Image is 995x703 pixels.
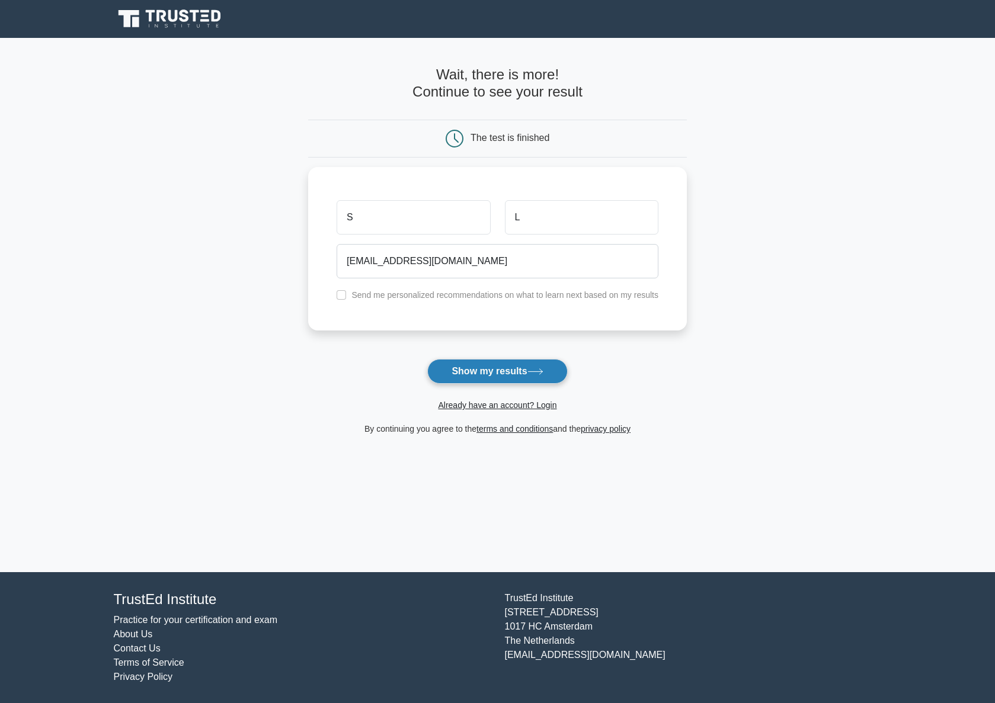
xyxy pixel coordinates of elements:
[114,643,161,653] a: Contact Us
[505,200,658,235] input: Last name
[476,424,553,434] a: terms and conditions
[114,629,153,639] a: About Us
[114,591,491,608] h4: TrustEd Institute
[337,200,490,235] input: First name
[114,672,173,682] a: Privacy Policy
[438,400,556,410] a: Already have an account? Login
[337,244,658,278] input: Email
[114,615,278,625] a: Practice for your certification and exam
[351,290,658,300] label: Send me personalized recommendations on what to learn next based on my results
[581,424,631,434] a: privacy policy
[471,133,549,143] div: The test is finished
[114,657,184,667] a: Terms of Service
[427,359,567,384] button: Show my results
[301,422,694,436] div: By continuing you agree to the and the
[498,591,889,684] div: TrustEd Institute [STREET_ADDRESS] 1017 HC Amsterdam The Netherlands [EMAIL_ADDRESS][DOMAIN_NAME]
[308,66,687,101] h4: Wait, there is more! Continue to see your result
